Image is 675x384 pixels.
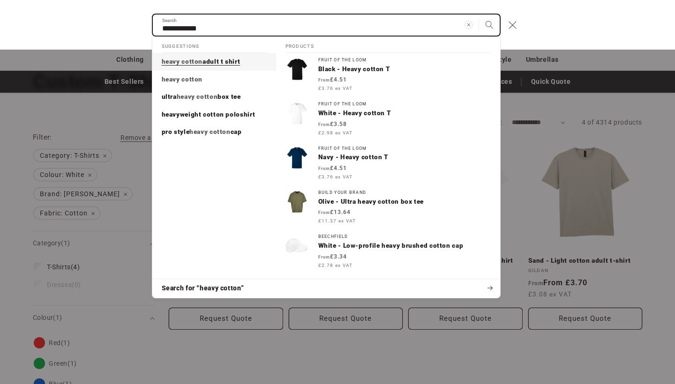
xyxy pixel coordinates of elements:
span: £2.78 ex VAT [318,262,352,269]
a: pro style heavy cotton cap [152,123,276,141]
div: Fruit of the Loom [318,102,491,107]
span: pro style [162,128,190,135]
button: Close [502,15,523,35]
img: Heavy cotton T [285,102,309,125]
span: £3.76 ex VAT [318,173,352,180]
h2: Suggestions [162,37,267,53]
p: Navy - Heavy cotton T [318,153,491,162]
span: £11.37 ex VAT [318,217,356,224]
p: ultra heavy cotton box tee [162,93,241,101]
span: From [318,255,330,259]
p: heavyweight cotton poloshirt [162,111,255,119]
button: Search [479,15,500,35]
p: Black - Heavy cotton T [318,65,491,74]
span: Search for “heavy cotton” [162,284,244,293]
h2: Products [285,37,491,53]
a: heavyweight cotton poloshirt [152,106,276,124]
strong: £3.34 [318,253,347,260]
strong: £3.58 [318,121,347,127]
p: heavy cotton adult t shirt [162,58,240,66]
a: BeechfieldWhite - Low-profile heavy brushed cotton cap From£3.34 £2.78 ex VAT [276,229,500,273]
a: Fruit of the LoomWhite - Heavy cotton T From£3.58 £2.98 ex VAT [276,97,500,141]
button: Clear search term [458,15,479,35]
span: adult t shirt [202,58,240,65]
p: White - Heavy cotton T [318,109,491,118]
a: Fruit of the LoomBlack - Heavy cotton T From£4.51 £3.76 ex VAT [276,53,500,97]
span: £2.98 ex VAT [318,129,352,136]
p: White - Low-profile heavy brushed cotton cap [318,242,491,250]
span: From [318,210,330,215]
span: £3.76 ex VAT [318,85,352,92]
img: Heavy cotton T [285,146,309,170]
mark: heavy cotton [177,93,218,100]
a: Fruit of the LoomNavy - Heavy cotton T From£4.51 £3.76 ex VAT [276,141,500,185]
span: heavyweight cotton poloshirt [162,111,255,118]
span: From [318,122,330,127]
span: From [318,166,330,171]
a: heavy cotton adult t shirt [152,53,276,71]
strong: £4.51 [318,165,347,171]
span: box tee [217,93,240,100]
img: Ultra heavy cotton box tee [285,190,309,214]
p: Olive - Ultra heavy cotton box tee [318,198,491,206]
div: Beechfield [318,234,491,239]
a: ultra heavy cotton box tee [152,88,276,106]
img: Low-profile heavy brushed cotton cap [285,234,309,258]
strong: £13.64 [318,209,351,215]
div: Fruit of the Loom [318,58,491,63]
p: heavy cotton [162,75,203,84]
div: Build Your Brand [318,190,491,195]
span: cap [231,128,242,135]
a: heavy cotton [152,71,276,89]
mark: heavy cotton [189,128,231,135]
mark: heavy cotton [162,58,203,65]
strong: £4.51 [318,76,347,83]
p: pro style heavy cotton cap [162,128,242,136]
span: ultra [162,93,177,100]
a: Build Your BrandOlive - Ultra heavy cotton box tee From£13.64 £11.37 ex VAT [276,185,500,229]
div: Fruit of the Loom [318,146,491,151]
mark: heavy cotton [162,75,203,83]
span: From [318,78,330,82]
iframe: Chat Widget [514,283,675,384]
img: Heavy cotton T [285,58,309,81]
